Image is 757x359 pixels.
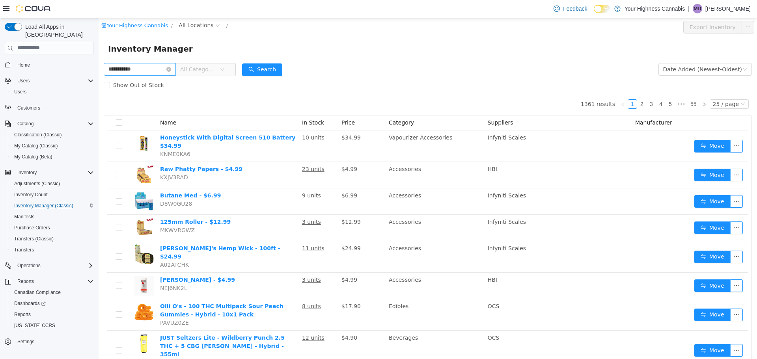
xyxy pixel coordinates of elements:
span: Operations [17,262,41,269]
td: Accessories [287,197,386,223]
img: Cova [16,5,51,13]
span: Infyniti Scales [389,116,428,123]
button: Transfers (Classic) [8,233,97,244]
span: Washington CCRS [11,321,94,330]
button: Inventory [14,168,40,177]
span: Price [243,101,256,108]
button: icon: swapMove [596,290,632,303]
button: Inventory [2,167,97,178]
i: icon: left [522,84,527,89]
span: $4.90 [243,316,259,323]
span: Inventory Count [14,192,48,198]
span: HBI [389,148,399,154]
span: Inventory [17,169,37,176]
a: Raw Phatty Papers - $4.99 [62,148,144,154]
a: Canadian Compliance [11,288,64,297]
span: Operations [14,261,94,270]
span: My Catalog (Classic) [11,141,94,151]
span: Settings [17,339,34,345]
span: Infyniti Scales [389,174,428,180]
a: Feedback [550,1,590,17]
a: My Catalog (Beta) [11,152,56,162]
span: $17.90 [243,285,262,291]
a: JUST Seltzers Lite - Wildberry Punch 2.5 THC + 5 CBG [PERSON_NAME] - Hybrid - 355ml [62,316,186,339]
a: [PERSON_NAME] - $4.99 [62,259,136,265]
span: Purchase Orders [11,223,94,233]
a: 55 [589,82,600,90]
button: icon: swapMove [596,177,632,190]
button: Catalog [14,119,37,128]
i: icon: right [603,84,608,89]
span: Manifests [14,214,34,220]
input: Dark Mode [594,5,610,13]
td: Vapourizer Accessories [287,112,386,144]
a: 125mm Roller - $12.99 [62,201,132,207]
span: Users [14,76,94,86]
span: Purchase Orders [14,225,50,231]
li: Next 5 Pages [576,81,589,91]
span: KXJV3RAD [62,156,89,162]
u: 9 units [203,174,222,180]
span: Home [14,60,94,70]
button: icon: ellipsis [632,326,644,339]
span: Manifests [11,212,94,221]
button: My Catalog (Beta) [8,151,97,162]
span: Reports [14,277,94,286]
button: icon: swapMove [596,233,632,245]
span: Canadian Compliance [14,289,61,296]
button: Export Inventory [585,3,643,15]
span: MD [694,4,701,13]
li: 55 [589,81,601,91]
span: KNME0KA6 [62,133,92,139]
p: [PERSON_NAME] [705,4,751,13]
span: / [128,4,129,10]
span: Catalog [17,121,34,127]
button: Operations [2,260,97,271]
li: 1361 results [482,81,516,91]
span: ••• [576,81,589,91]
span: Reports [11,310,94,319]
div: 25 / page [614,82,640,90]
span: Users [17,78,30,84]
button: icon: ellipsis [643,3,656,15]
a: Reports [11,310,34,319]
span: $24.99 [243,227,262,233]
img: JUST Seltzers Lite - Wildberry Punch 2.5 THC + 5 CBG Seltzer - Hybrid - 355ml hero shot [35,316,55,335]
a: Transfers [11,245,37,255]
a: Dashboards [11,299,49,308]
span: OCS [389,316,401,323]
u: 12 units [203,316,226,323]
span: Inventory [14,168,94,177]
span: Dashboards [11,299,94,308]
li: Previous Page [520,81,529,91]
span: $4.99 [243,148,259,154]
button: icon: ellipsis [632,203,644,216]
img: 125mm Roller - $12.99 hero shot [35,200,55,219]
span: Reports [17,278,34,285]
a: 3 [548,82,557,90]
span: Inventory Manager (Classic) [11,201,94,210]
button: My Catalog (Classic) [8,140,97,151]
a: Dashboards [8,298,97,309]
span: My Catalog (Classic) [14,143,58,149]
button: Settings [2,336,97,347]
span: Settings [14,337,94,346]
img: Zippo Flints - $4.99 hero shot [35,258,55,277]
button: Customers [2,102,97,113]
span: Transfers (Classic) [11,234,94,244]
img: Randy's Hemp Wick - 100ft - $24.99 hero shot [35,226,55,246]
li: 3 [548,81,557,91]
span: Canadian Compliance [11,288,94,297]
button: Users [8,86,97,97]
button: [US_STATE] CCRS [8,320,97,331]
td: Accessories [287,255,386,281]
td: Accessories [287,223,386,255]
button: icon: swapMove [596,203,632,216]
button: icon: ellipsis [632,261,644,274]
a: Home [14,60,33,70]
a: 5 [567,82,576,90]
span: Home [17,62,30,68]
a: Users [11,87,30,97]
i: icon: close-circle [68,49,73,54]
